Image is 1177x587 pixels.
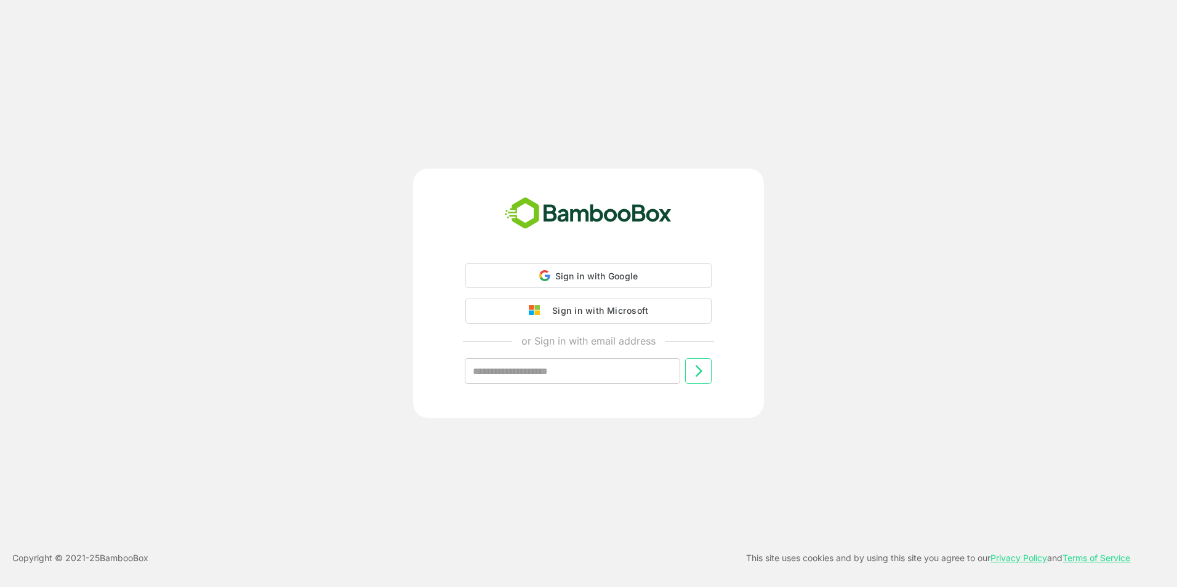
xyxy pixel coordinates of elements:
[546,303,648,319] div: Sign in with Microsoft
[498,193,678,234] img: bamboobox
[465,263,712,288] div: Sign in with Google
[555,271,638,281] span: Sign in with Google
[746,551,1130,565] p: This site uses cookies and by using this site you agree to our and
[990,553,1047,563] a: Privacy Policy
[1063,553,1130,563] a: Terms of Service
[529,305,546,316] img: google
[12,551,148,565] p: Copyright © 2021- 25 BambooBox
[465,298,712,324] button: Sign in with Microsoft
[521,333,656,348] p: or Sign in with email address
